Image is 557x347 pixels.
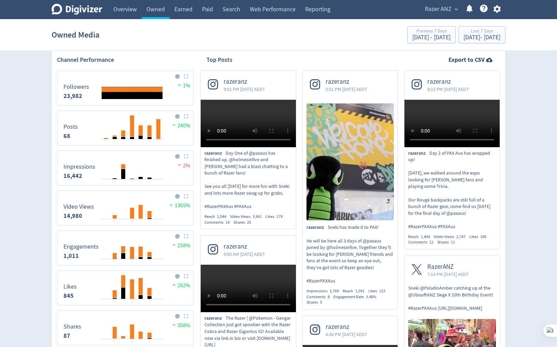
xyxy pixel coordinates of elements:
span: 3,769 [330,288,339,294]
div: Shares [437,239,459,245]
span: RazerANZ [427,263,469,271]
span: 25 [247,220,251,225]
img: Placeholder [184,154,188,158]
span: 8 [328,294,330,300]
img: positive-performance.svg [171,282,177,287]
svg: Shares 87 [60,314,190,342]
text: 12/10 [145,302,154,306]
div: Video Views [434,234,469,240]
img: Placeholder [184,194,188,198]
div: Shares [233,220,255,225]
div: Comments [306,294,333,300]
span: 179 [276,214,283,219]
svg: Engagements 1,011 [60,234,190,262]
img: Placeholder [184,114,188,119]
p: Sneki has made it to PAX! He will be here all 3 days of @paxaus joined by @holmesinfive. Together... [306,224,394,284]
div: Impressions [306,288,343,294]
strong: 845 [63,292,74,300]
span: 2,044 [217,214,226,219]
svg: Likes 845 [60,274,190,302]
img: Placeholder [184,234,188,238]
strong: 87 [63,332,70,340]
div: [DATE] - [DATE] [412,34,451,41]
text: 10/10 [128,302,136,306]
button: Razer ANZ [423,4,460,15]
dt: Shares [63,323,81,331]
span: razeranz [306,224,328,231]
span: 358% [171,322,190,329]
img: positive-performance.svg [171,242,177,247]
button: Last 7 Days[DATE]- [DATE] [458,26,505,43]
span: razeranz [224,243,265,251]
span: 2,747 [456,234,466,239]
span: 7:13 PM [DATE] AEDT [427,271,469,278]
span: 5 [320,300,322,305]
text: 10/10 [128,262,136,266]
span: 9:00 AM [DATE] AEDT [224,251,265,258]
div: Comments [408,239,437,245]
span: 12 [429,239,433,245]
dt: Likes [63,283,77,291]
div: Likes [469,234,490,240]
text: 12/10 [145,222,154,226]
div: [DATE] - [DATE] [463,34,500,41]
span: Razer ANZ [425,4,452,15]
img: positive-performance.svg [171,322,177,327]
span: 14 [226,220,230,225]
span: razeranz [204,315,226,322]
div: Likes [266,214,286,220]
text: 12/10 [145,262,154,266]
text: 12/10 [145,342,154,346]
div: Reach [204,214,230,220]
span: 123 [379,288,385,294]
div: Comments [204,220,233,225]
strong: 1,011 [63,252,79,260]
div: Previous 7 Days [412,29,451,34]
text: 08/10 [111,302,119,306]
text: 08/10 [111,262,119,266]
button: Previous 7 Days[DATE] - [DATE] [407,26,456,43]
span: 106 [480,234,486,239]
span: razeranz [326,323,367,331]
div: Last 7 Days [463,29,500,34]
img: Placeholder [184,74,188,79]
img: Placeholder [184,274,188,278]
div: Likes [368,288,389,294]
p: Sneki @PaladinAmber catching up at the @UbisoftANZ Siege X 10th Birthday Event! #RazerPAXAus [URL... [408,285,496,311]
span: 1,404 [421,234,430,239]
span: 1,091 [355,288,365,294]
text: 08/10 [111,222,119,226]
div: Reach [408,234,434,240]
span: expand_more [453,6,459,12]
text: 10/10 [128,342,136,346]
span: 11 [451,239,455,245]
div: Reach [343,288,368,294]
span: 262% [171,282,190,289]
strong: 14,980 [63,212,82,220]
text: 10/10 [128,222,136,226]
span: 8:36 PM [DATE] AEDT [326,331,367,338]
div: Engagement Rate [333,294,380,300]
img: Placeholder [184,314,188,318]
text: 08/10 [111,342,119,346]
span: 258% [171,242,190,249]
span: 3.48% [366,294,376,300]
div: Video Views [230,214,266,220]
div: Shares [306,300,326,305]
h1: Owned Media [52,24,99,46]
span: 3,961 [253,214,262,219]
dt: Engagements [63,243,99,251]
